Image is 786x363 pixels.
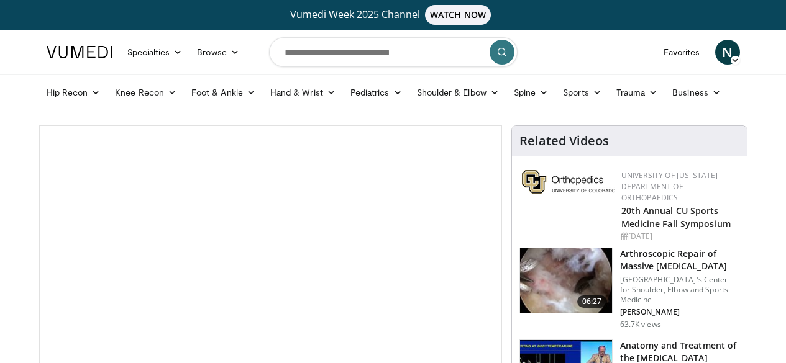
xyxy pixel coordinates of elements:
div: [DATE] [621,231,737,242]
a: University of [US_STATE] Department of Orthopaedics [621,170,718,203]
input: Search topics, interventions [269,37,518,67]
p: [PERSON_NAME] [620,307,739,317]
a: Knee Recon [107,80,184,105]
img: VuMedi Logo [47,46,112,58]
a: Hip Recon [39,80,108,105]
img: 355603a8-37da-49b6-856f-e00d7e9307d3.png.150x105_q85_autocrop_double_scale_upscale_version-0.2.png [522,170,615,194]
h4: Related Videos [519,133,609,148]
span: WATCH NOW [425,5,491,25]
a: Trauma [609,80,665,105]
p: 63.7K views [620,320,661,329]
a: Business [665,80,728,105]
a: 20th Annual CU Sports Medicine Fall Symposium [621,205,731,230]
a: Shoulder & Elbow [409,80,506,105]
a: Pediatrics [343,80,409,105]
a: Specialties [120,40,190,65]
a: 06:27 Arthroscopic Repair of Massive [MEDICAL_DATA] [GEOGRAPHIC_DATA]'s Center for Shoulder, Elbo... [519,248,739,329]
img: 281021_0002_1.png.150x105_q85_crop-smart_upscale.jpg [520,248,612,313]
a: Vumedi Week 2025 ChannelWATCH NOW [48,5,738,25]
a: Favorites [656,40,708,65]
p: [GEOGRAPHIC_DATA]'s Center for Shoulder, Elbow and Sports Medicine [620,275,739,305]
a: Foot & Ankle [184,80,263,105]
a: Browse [190,40,247,65]
a: Spine [506,80,555,105]
a: N [715,40,740,65]
a: Sports [555,80,609,105]
h3: Arthroscopic Repair of Massive [MEDICAL_DATA] [620,248,739,272]
a: Hand & Wrist [263,80,343,105]
span: 06:27 [577,295,607,308]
